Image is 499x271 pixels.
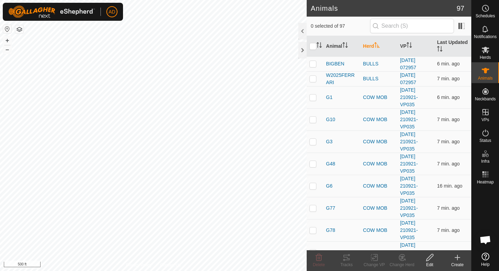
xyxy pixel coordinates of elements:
div: COW MOB [363,138,395,145]
div: Change VP [360,262,388,268]
th: Last Updated [434,36,471,57]
a: [DATE] 210921-VP035 [400,176,418,196]
div: COW MOB [363,249,395,256]
span: Sep 17, 2025, 5:33 PM [437,139,459,144]
span: W2025FERRARI [326,72,358,86]
p-sorticon: Activate to sort [342,43,348,49]
div: COW MOB [363,205,395,212]
a: [DATE] 072957 [400,72,416,85]
span: VPs [481,118,489,122]
span: G3 [326,138,333,145]
div: COW MOB [363,182,395,190]
h2: Animals [311,4,457,12]
div: COW MOB [363,227,395,234]
span: Herds [480,55,491,60]
a: [DATE] 210921-VP035 [400,220,418,240]
span: Schedules [475,14,495,18]
span: Sep 17, 2025, 5:34 PM [437,94,459,100]
img: Gallagher Logo [8,6,95,18]
span: BIGBEN [326,60,344,67]
span: 0 selected of 97 [311,22,370,30]
span: Heatmap [477,180,494,184]
p-sorticon: Activate to sort [316,43,322,49]
div: BULLS [363,75,395,82]
a: [DATE] 210921-VP035 [400,154,418,174]
span: Sep 17, 2025, 5:34 PM [437,250,459,255]
div: Change Herd [388,262,416,268]
span: Sep 17, 2025, 5:33 PM [437,117,459,122]
span: G1 [326,94,333,101]
div: Tracks [333,262,360,268]
span: Sep 17, 2025, 5:33 PM [437,205,459,211]
a: [DATE] 072957 [400,57,416,70]
div: COW MOB [363,160,395,168]
div: Edit [416,262,444,268]
span: Sep 17, 2025, 5:34 PM [437,161,459,166]
button: Reset Map [3,25,11,33]
div: BULLS [363,60,395,67]
button: Map Layers [15,25,24,34]
span: Neckbands [475,97,496,101]
p-sorticon: Activate to sort [437,47,443,53]
a: Contact Us [160,262,181,268]
div: COW MOB [363,94,395,101]
span: Status [479,138,491,143]
a: [DATE] 210921-VP035 [400,87,418,107]
span: G10 [326,116,335,123]
button: – [3,45,11,54]
span: 97 [457,3,464,13]
th: Animal [323,36,360,57]
span: Sep 17, 2025, 5:24 PM [437,183,462,189]
a: Privacy Policy [126,262,152,268]
th: VP [397,36,434,57]
p-sorticon: Activate to sort [374,43,380,49]
span: Sep 17, 2025, 5:33 PM [437,76,459,81]
div: Create [444,262,471,268]
button: + [3,36,11,45]
a: Help [472,250,499,269]
span: Delete [313,262,325,267]
span: G78 [326,227,335,234]
span: Help [481,262,490,267]
a: [DATE] 210921-VP035 [400,198,418,218]
span: Notifications [474,35,497,39]
span: G79 [326,249,335,256]
a: [DATE] 210921-VP035 [400,242,418,262]
th: Herd [360,36,397,57]
a: [DATE] 210921-VP035 [400,109,418,129]
span: AD [108,8,115,16]
p-sorticon: Activate to sort [406,43,412,49]
span: G77 [326,205,335,212]
a: [DATE] 210921-VP035 [400,132,418,152]
span: Infra [481,159,489,163]
span: G48 [326,160,335,168]
span: Animals [478,76,493,80]
div: COW MOB [363,116,395,123]
div: Open chat [475,229,496,250]
span: Sep 17, 2025, 5:34 PM [437,61,459,66]
span: Sep 17, 2025, 5:33 PM [437,227,459,233]
span: G6 [326,182,333,190]
input: Search (S) [370,19,454,33]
